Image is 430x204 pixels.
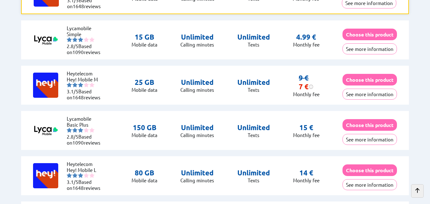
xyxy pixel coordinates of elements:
[342,164,397,176] button: Choose this product
[237,87,270,93] p: Texts
[67,179,78,185] span: 3.1/5
[67,31,105,37] li: Simple
[299,74,308,82] s: 9 €
[67,128,72,133] img: starnr1
[342,179,397,190] button: See more information
[342,122,397,128] a: Choose this product
[33,27,58,52] img: Logo of Lycamobile
[73,3,84,9] span: 1648
[33,163,58,188] img: Logo of Heytelecom
[84,173,89,178] img: starnr4
[237,168,270,177] p: Unlimited
[342,134,397,145] button: See more information
[84,37,89,42] img: starnr4
[89,128,94,133] img: starnr5
[342,43,397,54] button: See more information
[293,132,320,138] p: Monthly fee
[132,132,157,138] p: Mobile data
[342,136,397,142] a: See more information
[72,128,77,133] img: starnr2
[342,46,397,52] a: See more information
[67,116,105,122] li: Lycamobile
[237,123,270,132] p: Unlimited
[67,43,78,49] span: 2.8/5
[180,168,214,177] p: Unlimited
[67,122,105,128] li: Basic Plus
[180,33,214,41] p: Unlimited
[342,89,397,100] button: See more information
[33,73,58,98] img: Logo of Heytelecom
[72,173,77,178] img: starnr2
[180,78,214,87] p: Unlimited
[132,41,157,47] p: Mobile data
[72,140,84,146] span: 1090
[67,161,105,167] li: Heytelecom
[89,37,94,42] img: starnr5
[84,128,89,133] img: starnr4
[78,82,83,87] img: starnr3
[89,82,94,87] img: starnr5
[72,185,84,191] span: 1648
[67,88,105,100] li: Based on reviews
[67,179,105,191] li: Based on reviews
[67,76,105,82] li: Hey! Mobile M
[132,87,157,93] p: Mobile data
[342,119,397,131] button: Choose this product
[342,167,397,173] a: Choose this product
[78,173,83,178] img: starnr3
[342,77,397,83] a: Choose this product
[299,123,313,132] p: 15 €
[132,168,157,177] p: 80 GB
[180,132,214,138] p: Calling minutes
[237,78,270,87] p: Unlimited
[180,123,214,132] p: Unlimited
[237,132,270,138] p: Texts
[342,91,397,97] a: See more information
[132,78,157,87] p: 25 GB
[342,31,397,37] a: Choose this product
[67,70,105,76] li: Heytelecom
[293,41,320,47] p: Monthly fee
[237,33,270,41] p: Unlimited
[33,118,58,143] img: Logo of Lycamobile
[67,167,105,173] li: Hey! Mobile L
[299,82,314,91] div: 7 €
[299,168,313,177] p: 14 €
[72,37,77,42] img: starnr2
[180,87,214,93] p: Calling minutes
[67,173,72,178] img: starnr1
[72,49,84,55] span: 1090
[342,29,397,40] button: Choose this product
[237,177,270,183] p: Texts
[180,177,214,183] p: Calling minutes
[67,134,105,146] li: Based on reviews
[132,123,157,132] p: 150 GB
[78,128,83,133] img: starnr3
[67,25,105,31] li: Lycamobile
[67,37,72,42] img: starnr1
[67,43,105,55] li: Based on reviews
[342,74,397,85] button: Choose this product
[293,91,320,97] p: Monthly fee
[67,82,72,87] img: starnr1
[237,41,270,47] p: Texts
[67,88,78,94] span: 3.1/5
[67,134,78,140] span: 2.8/5
[89,173,94,178] img: starnr5
[132,177,157,183] p: Mobile data
[132,33,157,41] p: 15 GB
[308,84,314,89] img: information
[180,41,214,47] p: Calling minutes
[342,182,397,188] a: See more information
[72,82,77,87] img: starnr2
[72,94,84,100] span: 1648
[296,33,316,41] p: 4.99 €
[84,82,89,87] img: starnr4
[293,177,320,183] p: Monthly fee
[78,37,83,42] img: starnr3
